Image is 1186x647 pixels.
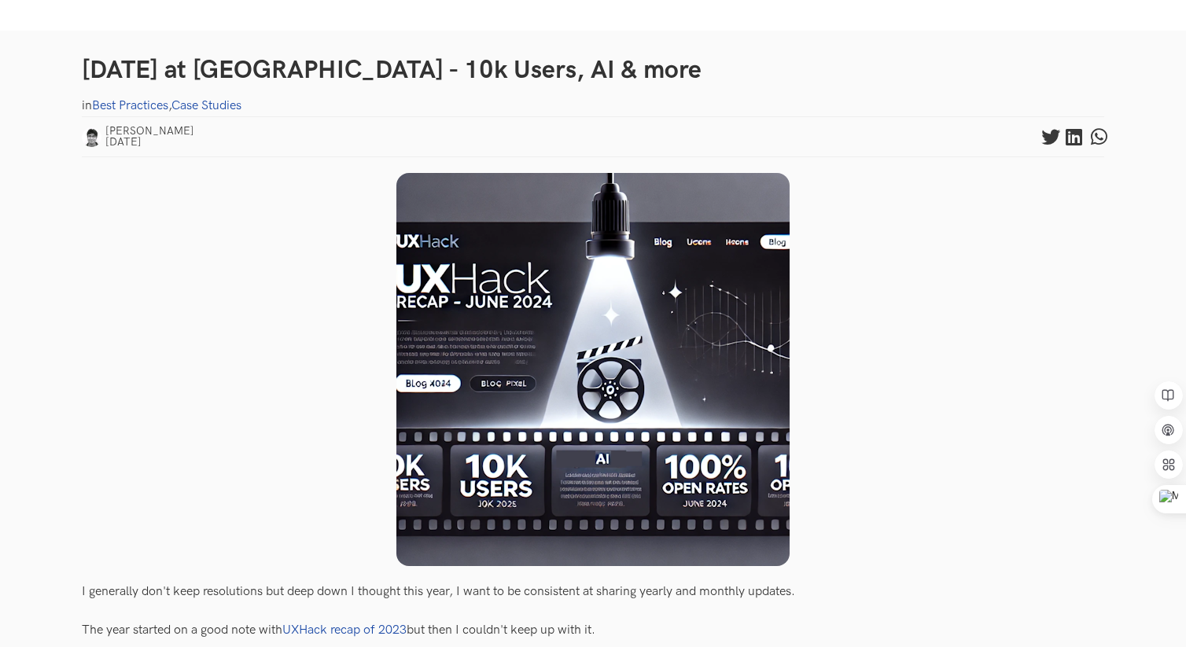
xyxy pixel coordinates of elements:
a: UXHack recap of 2023 [282,623,407,638]
span: [PERSON_NAME] [DATE] [105,126,194,148]
h1: [DATE] at [GEOGRAPHIC_DATA] - 10k Users, AI & more [82,58,1104,83]
div: in , [82,100,1104,112]
a: Best Practices [92,98,168,113]
div: The year started on a good note with but then I couldn't keep up with it. [82,615,1104,645]
img: Nishith Gupta pic [82,127,101,147]
img: June 2024 at UXHack - 10k Users, AI & more | UXHack banner [396,173,790,566]
div: I generally don't keep resolutions but deep down I thought this year, I want to be consistent at ... [82,577,1104,607]
a: Case Studies [171,98,241,113]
